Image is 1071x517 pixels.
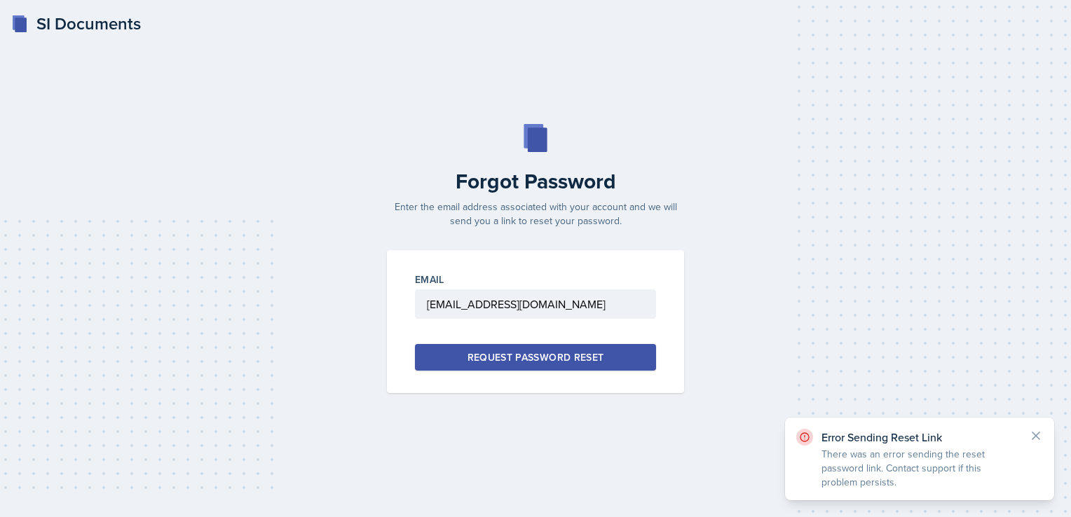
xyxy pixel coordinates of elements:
div: Request Password Reset [468,350,604,364]
label: Email [415,273,444,287]
p: Error Sending Reset Link [821,430,1018,444]
h2: Forgot Password [378,169,693,194]
a: SI Documents [11,11,141,36]
p: Enter the email address associated with your account and we will send you a link to reset your pa... [378,200,693,228]
input: Email [415,289,656,319]
button: Request Password Reset [415,344,656,371]
p: There was an error sending the reset password link. Contact support if this problem persists. [821,447,1018,489]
